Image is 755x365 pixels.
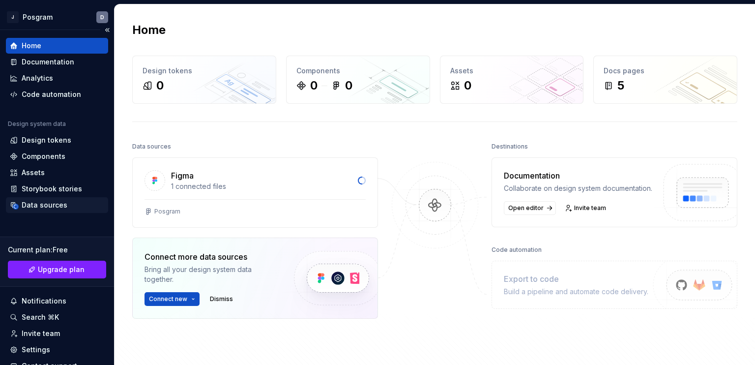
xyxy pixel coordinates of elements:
[6,70,108,86] a: Analytics
[145,251,277,263] div: Connect more data sources
[6,54,108,70] a: Documentation
[492,243,542,257] div: Code automation
[22,57,74,67] div: Documentation
[100,13,104,21] div: D
[6,181,108,197] a: Storybook stories
[132,140,171,153] div: Data sources
[22,345,50,355] div: Settings
[154,208,180,215] div: Posgram
[22,152,65,161] div: Components
[22,41,41,51] div: Home
[504,273,648,285] div: Export to code
[149,295,187,303] span: Connect new
[604,66,727,76] div: Docs pages
[143,66,266,76] div: Design tokens
[504,287,648,297] div: Build a pipeline and automate code delivery.
[508,204,544,212] span: Open editor
[22,200,67,210] div: Data sources
[22,329,60,338] div: Invite team
[100,23,114,37] button: Collapse sidebar
[286,56,430,104] a: Components00
[345,78,352,93] div: 0
[156,78,164,93] div: 0
[6,165,108,181] a: Assets
[22,312,59,322] div: Search ⌘K
[132,22,166,38] h2: Home
[504,183,652,193] div: Collaborate on design system documentation.
[6,342,108,358] a: Settings
[23,12,53,22] div: Posgram
[210,295,233,303] span: Dismiss
[6,197,108,213] a: Data sources
[6,326,108,341] a: Invite team
[504,170,652,182] div: Documentation
[6,132,108,148] a: Design tokens
[574,204,606,212] span: Invite team
[171,182,352,191] div: 1 connected files
[450,66,574,76] div: Assets
[464,78,471,93] div: 0
[145,292,200,306] button: Connect new
[562,201,610,215] a: Invite team
[440,56,584,104] a: Assets0
[6,38,108,54] a: Home
[6,149,108,164] a: Components
[296,66,420,76] div: Components
[617,78,624,93] div: 5
[593,56,737,104] a: Docs pages5
[8,261,106,278] a: Upgrade plan
[8,120,66,128] div: Design system data
[171,170,194,182] div: Figma
[22,135,71,145] div: Design tokens
[22,90,81,99] div: Code automation
[504,201,556,215] a: Open editor
[22,73,53,83] div: Analytics
[2,6,112,28] button: JPosgramD
[132,56,276,104] a: Design tokens0
[132,157,378,228] a: Figma1 connected filesPosgram
[7,11,19,23] div: J
[6,309,108,325] button: Search ⌘K
[6,293,108,309] button: Notifications
[205,292,237,306] button: Dismiss
[492,140,528,153] div: Destinations
[22,184,82,194] div: Storybook stories
[8,245,106,255] div: Current plan : Free
[6,87,108,102] a: Code automation
[22,168,45,178] div: Assets
[38,265,85,274] span: Upgrade plan
[310,78,318,93] div: 0
[22,296,66,306] div: Notifications
[145,265,277,284] div: Bring all your design system data together.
